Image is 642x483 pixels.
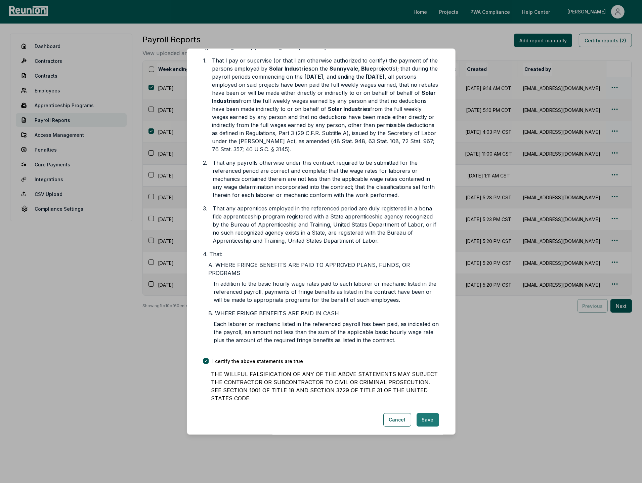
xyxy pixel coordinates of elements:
button: Cancel [383,413,411,427]
p: That any payrolls otherwise under this contract required to be submitted for the referenced perio... [208,159,439,199]
p: A. WHERE FRINGE BENEFITS ARE PAID TO APPROVED PLANS, FUNDS, OR PROGRAMS [209,261,439,277]
label: I certify the above statements are true [213,358,303,364]
p: 1. [203,56,207,151]
p: B. WHERE FRINGE BENEFITS ARE PAID IN CASH [209,309,439,317]
span: [DATE] [305,73,324,80]
span: [DATE] [366,73,385,80]
p: 4. That: [203,250,439,258]
p: 2. [203,159,208,196]
p: That any apprentices employed in the referenced period are duly registered in a bona fide apprent... [208,204,439,245]
p: 3. [203,204,208,242]
p: THE WILLFUL FALSIFICATION OF ANY OF THE ABOVE STATEMENTS MAY SUBJECT THE CONTRACTOR OR SUBCONTRAC... [203,370,439,402]
span: Solar Industries [269,65,312,72]
span: Sunnyvale, Blue [330,65,373,72]
span: Solar Industries [328,106,371,112]
p: In addition to the basic hourly wage rates paid to each laborer or mechanic listed in the referen... [209,280,439,304]
p: That I pay or supervise (or that I am otherwise authorized to certify) the payment of the persons... [207,56,439,153]
p: Each laborer or mechanic listed in the referenced payroll has been paid, as indicated on the payr... [209,320,439,344]
button: Save [417,413,439,427]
